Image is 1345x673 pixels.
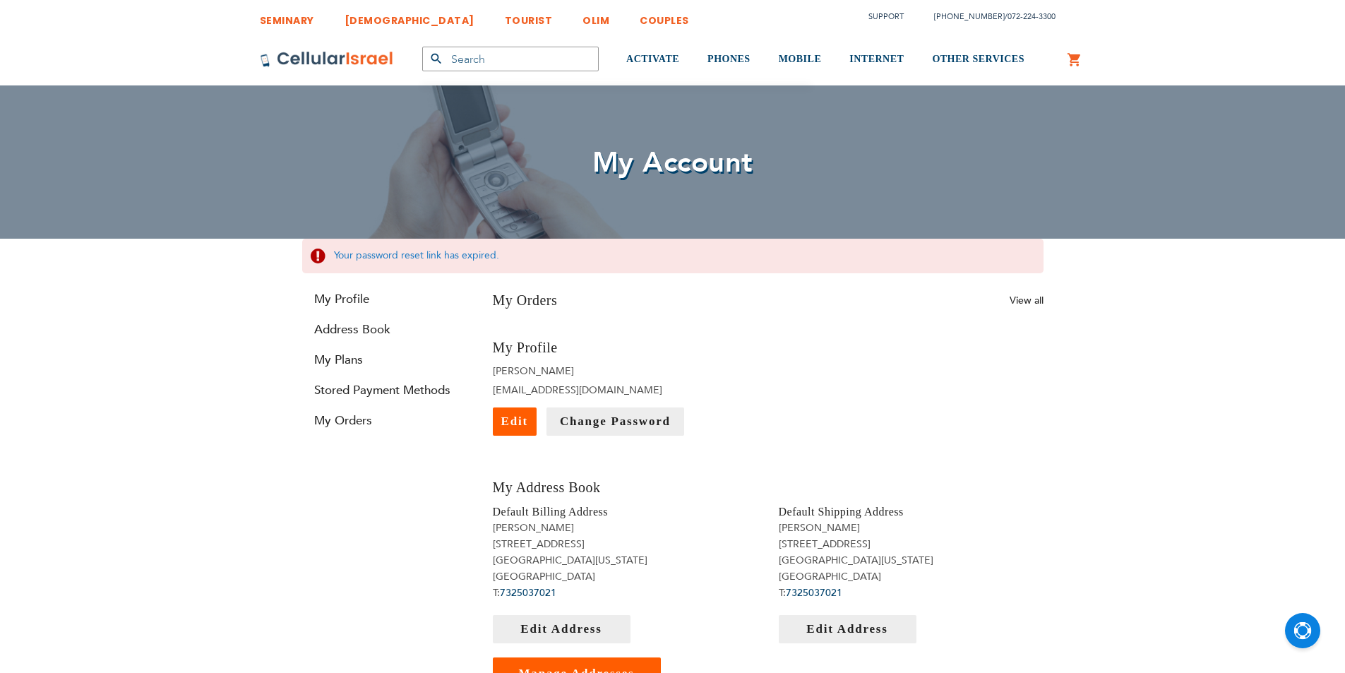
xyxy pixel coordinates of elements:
[493,480,601,495] span: My Address Book
[493,615,630,643] a: Edit Address
[520,622,602,636] span: Edit Address
[302,412,472,429] a: My Orders
[934,11,1005,22] a: [PHONE_NUMBER]
[345,4,474,30] a: [DEMOGRAPHIC_DATA]
[493,407,537,436] a: Edit
[626,54,679,64] span: ACTIVATE
[640,4,689,30] a: COUPLES
[786,586,842,600] a: 7325037021
[500,586,556,600] a: 7325037021
[779,54,822,64] span: MOBILE
[779,504,1044,520] h4: Default Shipping Address
[501,415,528,428] span: Edit
[779,520,1044,601] address: [PERSON_NAME] [STREET_ADDRESS] [GEOGRAPHIC_DATA][US_STATE] [GEOGRAPHIC_DATA] T:
[592,143,753,182] span: My Account
[868,11,904,22] a: Support
[493,291,558,310] h3: My Orders
[260,51,394,68] img: Cellular Israel Logo
[260,4,314,30] a: SEMINARY
[849,54,904,64] span: INTERNET
[707,54,751,64] span: PHONES
[302,291,472,307] a: My Profile
[779,33,822,86] a: MOBILE
[779,615,916,643] a: Edit Address
[849,33,904,86] a: INTERNET
[546,407,684,436] a: Change Password
[302,352,472,368] a: My Plans
[1010,294,1044,307] a: View all
[806,622,887,636] span: Edit Address
[302,382,472,398] a: Stored Payment Methods
[422,47,599,71] input: Search
[493,504,758,520] h4: Default Billing Address
[932,33,1024,86] a: OTHER SERVICES
[1008,11,1056,22] a: 072-224-3300
[920,6,1056,27] li: /
[707,33,751,86] a: PHONES
[302,321,472,338] a: Address Book
[505,4,553,30] a: TOURIST
[493,383,758,397] li: [EMAIL_ADDRESS][DOMAIN_NAME]
[493,520,758,601] address: [PERSON_NAME] [STREET_ADDRESS] [GEOGRAPHIC_DATA][US_STATE] [GEOGRAPHIC_DATA] T:
[302,239,1044,273] div: Your password reset link has expired.
[493,338,758,357] h3: My Profile
[626,33,679,86] a: ACTIVATE
[493,364,758,378] li: [PERSON_NAME]
[582,4,609,30] a: OLIM
[932,54,1024,64] span: OTHER SERVICES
